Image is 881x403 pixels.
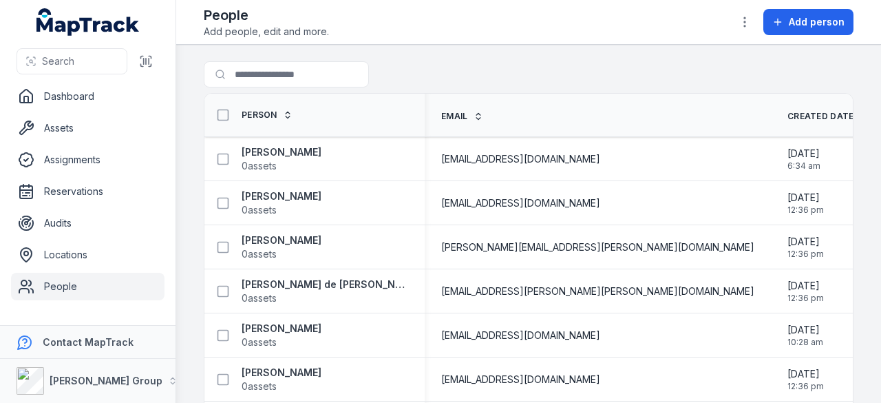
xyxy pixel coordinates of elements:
[242,189,321,217] a: [PERSON_NAME]0assets
[242,322,321,349] a: [PERSON_NAME]0assets
[787,205,824,216] span: 12:36 pm
[763,9,853,35] button: Add person
[242,247,277,261] span: 0 assets
[787,279,824,293] span: [DATE]
[42,54,74,68] span: Search
[43,336,134,348] strong: Contact MapTrack
[787,367,824,381] span: [DATE]
[787,235,824,249] span: [DATE]
[11,273,164,300] a: People
[11,209,164,237] a: Audits
[787,111,869,122] a: Created Date
[787,191,824,216] time: 3/24/2025, 12:36:38 PM
[204,25,329,39] span: Add people, edit and more.
[787,161,820,172] span: 6:34 am
[441,373,600,386] span: [EMAIL_ADDRESS][DOMAIN_NAME]
[242,110,293,121] a: Person
[242,380,277,393] span: 0 assets
[787,235,824,260] time: 3/24/2025, 12:36:38 PM
[787,323,823,348] time: 5/2/2025, 10:28:21 AM
[242,145,321,159] strong: [PERSON_NAME]
[787,293,824,304] span: 12:36 pm
[787,337,823,348] span: 10:28 am
[787,279,824,304] time: 3/24/2025, 12:36:38 PM
[11,241,164,269] a: Locations
[242,159,277,173] span: 0 assets
[787,191,824,205] span: [DATE]
[242,366,321,380] strong: [PERSON_NAME]
[17,48,127,74] button: Search
[441,152,600,166] span: [EMAIL_ADDRESS][DOMAIN_NAME]
[242,335,277,349] span: 0 assets
[441,111,483,122] a: Email
[242,189,321,203] strong: [PERSON_NAME]
[242,366,321,393] a: [PERSON_NAME]0assets
[242,234,321,261] a: [PERSON_NAME]0assets
[11,146,164,174] a: Assignments
[242,278,408,291] strong: [PERSON_NAME] de [PERSON_NAME]
[441,329,600,342] span: [EMAIL_ADDRESS][DOMAIN_NAME]
[787,147,820,172] time: 7/8/2025, 6:34:37 AM
[441,240,754,254] span: [PERSON_NAME][EMAIL_ADDRESS][PERSON_NAME][DOMAIN_NAME]
[441,196,600,210] span: [EMAIL_ADDRESS][DOMAIN_NAME]
[242,278,408,305] a: [PERSON_NAME] de [PERSON_NAME]0assets
[787,111,854,122] span: Created Date
[242,291,277,305] span: 0 assets
[787,381,824,392] span: 12:36 pm
[50,375,162,386] strong: [PERSON_NAME] Group
[242,322,321,335] strong: [PERSON_NAME]
[787,147,820,161] span: [DATE]
[787,249,824,260] span: 12:36 pm
[441,111,468,122] span: Email
[11,114,164,142] a: Assets
[441,285,754,298] span: [EMAIL_ADDRESS][PERSON_NAME][PERSON_NAME][DOMAIN_NAME]
[789,15,845,29] span: Add person
[11,83,164,110] a: Dashboard
[36,8,140,36] a: MapTrack
[204,6,329,25] h2: People
[242,110,277,121] span: Person
[787,367,824,392] time: 3/24/2025, 12:36:38 PM
[11,178,164,205] a: Reservations
[242,234,321,247] strong: [PERSON_NAME]
[242,203,277,217] span: 0 assets
[787,323,823,337] span: [DATE]
[242,145,321,173] a: [PERSON_NAME]0assets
